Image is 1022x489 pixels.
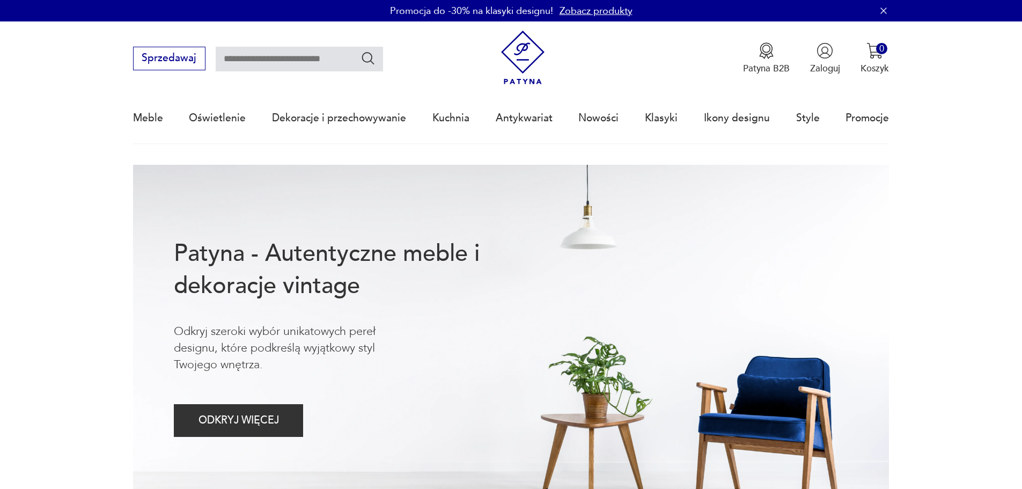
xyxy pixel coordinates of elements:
img: Ikonka użytkownika [817,42,833,59]
a: Style [796,93,820,143]
button: ODKRYJ WIĘCEJ [174,404,303,437]
p: Patyna B2B [743,62,790,75]
a: Antykwariat [496,93,553,143]
a: Dekoracje i przechowywanie [272,93,406,143]
button: Zaloguj [810,42,840,75]
a: Ikona medaluPatyna B2B [743,42,790,75]
p: Odkryj szeroki wybór unikatowych pereł designu, które podkreślą wyjątkowy styl Twojego wnętrza. [174,323,418,374]
a: ODKRYJ WIĘCEJ [174,417,303,426]
button: Szukaj [361,50,376,66]
p: Promocja do -30% na klasyki designu! [390,4,553,18]
a: Ikony designu [704,93,770,143]
a: Promocje [845,93,889,143]
button: Sprzedawaj [133,47,205,70]
h1: Patyna - Autentyczne meble i dekoracje vintage [174,238,521,302]
img: Ikona medalu [758,42,775,59]
a: Meble [133,93,163,143]
a: Oświetlenie [189,93,246,143]
a: Zobacz produkty [560,4,633,18]
a: Nowości [578,93,619,143]
a: Klasyki [645,93,678,143]
button: 0Koszyk [861,42,889,75]
p: Koszyk [861,62,889,75]
img: Patyna - sklep z meblami i dekoracjami vintage [496,31,550,85]
a: Kuchnia [432,93,469,143]
img: Ikona koszyka [866,42,883,59]
div: 0 [876,43,887,54]
p: Zaloguj [810,62,840,75]
button: Patyna B2B [743,42,790,75]
a: Sprzedawaj [133,55,205,63]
